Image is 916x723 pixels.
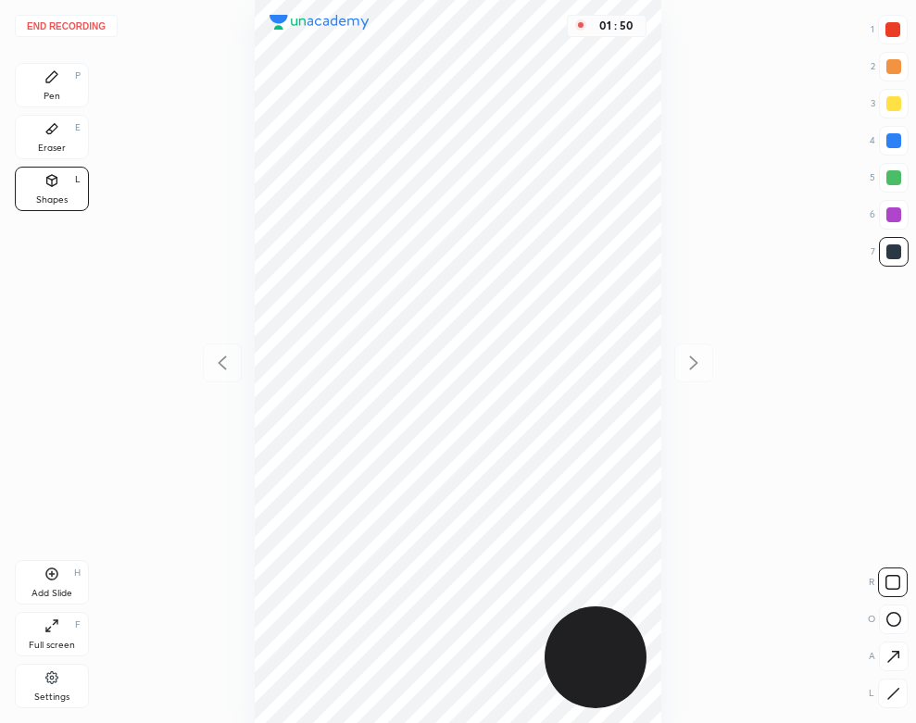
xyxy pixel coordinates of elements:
div: 7 [871,237,909,267]
div: 1 [871,15,908,44]
button: End recording [15,15,118,37]
div: Shapes [36,195,68,205]
div: 3 [871,89,909,118]
div: H [74,568,81,578]
div: 2 [871,52,909,81]
div: 6 [870,200,909,230]
div: A [869,642,909,671]
div: E [75,123,81,132]
img: logo.38c385cc.svg [270,15,370,30]
div: L [869,679,908,708]
div: Eraser [38,143,66,153]
div: Settings [34,692,69,702]
div: F [75,620,81,630]
div: O [868,605,909,634]
div: 01 : 50 [594,19,638,32]
div: Full screen [29,641,75,650]
div: R [869,567,908,597]
div: P [75,71,81,81]
div: L [75,175,81,184]
div: Pen [44,92,60,101]
div: Add Slide [31,589,72,598]
div: 5 [870,163,909,193]
div: 4 [870,126,909,156]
